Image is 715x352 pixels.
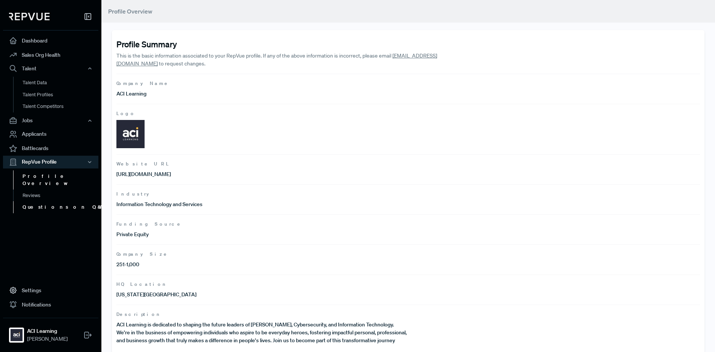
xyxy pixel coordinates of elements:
[3,48,98,62] a: Sales Org Health
[3,283,98,297] a: Settings
[116,90,408,98] p: ACI Learning
[3,33,98,48] a: Dashboard
[13,201,109,213] a: Questions on Q&A
[27,335,68,343] span: [PERSON_NAME]
[13,77,109,89] a: Talent Data
[116,170,408,178] p: [URL][DOMAIN_NAME]
[9,13,50,20] img: RepVue
[116,80,700,87] span: Company Name
[116,39,700,49] h4: Profile Summary
[3,318,98,346] a: ACI LearningACI Learning[PERSON_NAME]
[116,200,408,208] p: Information Technology and Services
[3,156,98,168] button: RepVue Profile
[3,114,98,127] button: Jobs
[13,170,109,190] a: Profile Overview
[108,8,152,15] span: Profile Overview
[116,321,408,344] p: ACI Learning is dedicated to shaping the future leaders of [PERSON_NAME], Cybersecurity, and Info...
[13,190,109,202] a: Reviews
[13,100,109,112] a: Talent Competitors
[116,251,700,258] span: Company Size
[116,231,408,238] p: Private Equity
[116,191,700,197] span: Industry
[3,141,98,156] a: Battlecards
[116,120,145,148] img: Logo
[116,261,408,269] p: 251-1,000
[11,329,23,341] img: ACI Learning
[116,110,700,117] span: Logo
[13,89,109,101] a: Talent Profiles
[116,281,700,288] span: HQ Location
[3,127,98,141] a: Applicants
[27,327,68,335] strong: ACI Learning
[3,62,98,75] button: Talent
[116,221,700,228] span: Funding Source
[116,161,700,167] span: Website URL
[116,52,466,68] p: This is the basic information associated to your RepVue profile. If any of the above information ...
[3,297,98,312] a: Notifications
[116,291,408,299] p: [US_STATE][GEOGRAPHIC_DATA]
[116,311,700,318] span: Description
